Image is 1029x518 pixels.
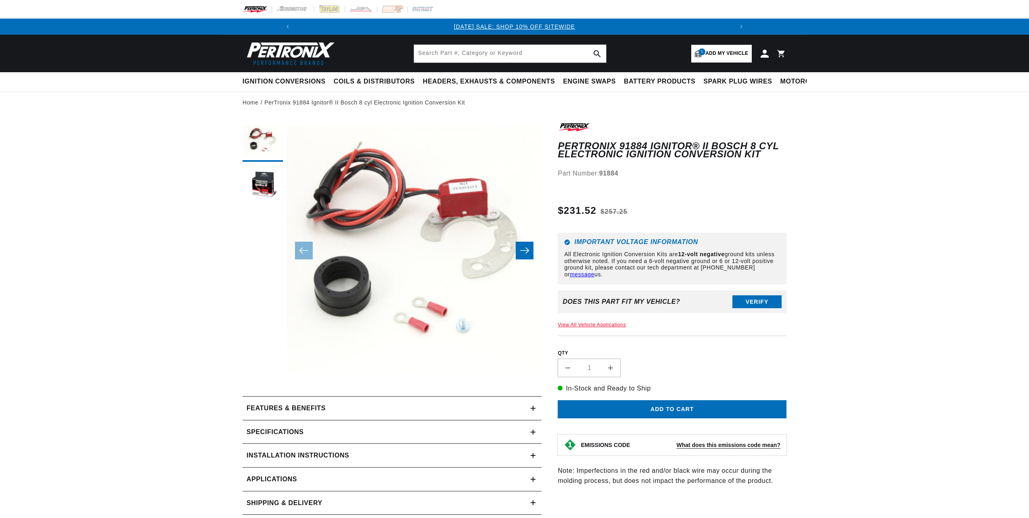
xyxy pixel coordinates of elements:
button: Translation missing: en.sections.announcements.next_announcement [733,19,749,35]
h6: Important Voltage Information [564,239,780,245]
a: Home [243,98,259,107]
media-gallery: Gallery Viewer [243,121,542,380]
label: QTY [558,350,786,357]
summary: Spark Plug Wires [699,72,776,91]
p: In-Stock and Ready to Ship [558,383,786,394]
button: Load image 2 in gallery view [243,166,283,206]
img: Pertronix [243,40,335,67]
span: Motorcycle [780,77,828,86]
a: 1Add my vehicle [691,45,752,63]
slideshow-component: Translation missing: en.sections.announcements.announcement_bar [222,19,807,35]
summary: Battery Products [620,72,699,91]
span: Engine Swaps [563,77,616,86]
a: PerTronix 91884 Ignitor® II Bosch 8 cyl Electronic Ignition Conversion Kit [264,98,465,107]
strong: EMISSIONS CODE [581,442,630,448]
div: 1 of 3 [296,22,734,31]
button: EMISSIONS CODEWhat does this emissions code mean? [581,441,780,449]
strong: What does this emissions code mean? [676,442,780,448]
nav: breadcrumbs [243,98,786,107]
div: Part Number: [558,168,786,179]
a: message [570,271,594,278]
a: [DATE] SALE: SHOP 10% OFF SITEWIDE [454,23,575,30]
span: Spark Plug Wires [703,77,772,86]
summary: Engine Swaps [559,72,620,91]
p: All Electronic Ignition Conversion Kits are ground kits unless otherwise noted. If you need a 6-v... [564,251,780,278]
h2: Installation instructions [247,450,349,461]
summary: Installation instructions [243,444,542,467]
h2: Shipping & Delivery [247,498,322,508]
button: Translation missing: en.sections.announcements.previous_announcement [280,19,296,35]
button: Slide right [516,242,533,259]
h2: Features & Benefits [247,403,326,414]
summary: Features & Benefits [243,397,542,420]
div: Does This part fit My vehicle? [563,298,680,305]
span: 1 [699,48,705,55]
summary: Motorcycle [776,72,832,91]
span: Ignition Conversions [243,77,326,86]
button: Slide left [295,242,313,259]
summary: Ignition Conversions [243,72,330,91]
summary: Headers, Exhausts & Components [419,72,559,91]
s: $257.25 [600,207,627,217]
img: Emissions code [564,439,577,451]
span: Headers, Exhausts & Components [423,77,555,86]
button: Load image 1 in gallery view [243,121,283,162]
div: Announcement [296,22,734,31]
h2: Specifications [247,427,303,437]
span: Coils & Distributors [334,77,415,86]
span: Add my vehicle [705,50,748,57]
strong: 91884 [599,170,619,177]
button: search button [588,45,606,63]
button: Add to cart [558,400,786,418]
summary: Shipping & Delivery [243,491,542,515]
summary: Coils & Distributors [330,72,419,91]
span: Applications [247,474,297,485]
summary: Specifications [243,420,542,444]
span: $231.52 [558,203,596,218]
strong: 12-volt negative [678,251,724,257]
input: Search Part #, Category or Keyword [414,45,606,63]
h1: PerTronix 91884 Ignitor® II Bosch 8 cyl Electronic Ignition Conversion Kit [558,142,786,159]
span: Battery Products [624,77,695,86]
button: Verify [732,295,782,308]
a: View All Vehicle Applications [558,322,626,328]
a: Applications [243,468,542,491]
